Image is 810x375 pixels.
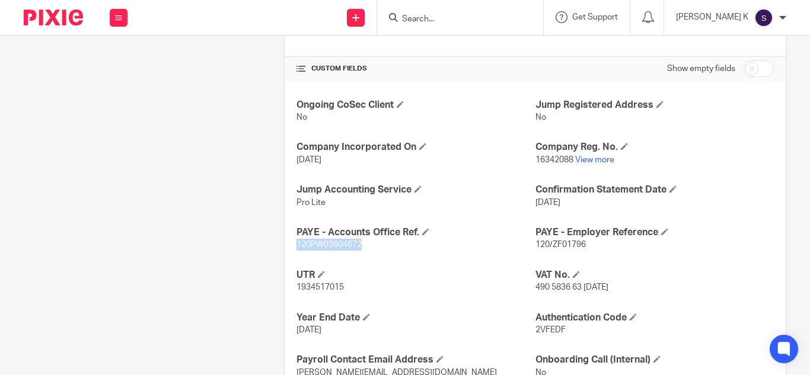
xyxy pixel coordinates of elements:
[296,241,362,249] span: 120PW03604672
[535,198,560,207] span: [DATE]
[535,141,774,153] h4: Company Reg. No.
[575,156,614,164] a: View more
[401,14,508,25] input: Search
[535,184,774,196] h4: Confirmation Statement Date
[296,141,535,153] h4: Company Incorporated On
[296,184,535,196] h4: Jump Accounting Service
[535,312,774,324] h4: Authentication Code
[296,283,344,291] span: 1934517015
[296,312,535,324] h4: Year End Date
[535,99,774,111] h4: Jump Registered Address
[535,354,774,366] h4: Onboarding Call (Internal)
[535,156,573,164] span: 16342088
[754,8,773,27] img: svg%3E
[296,64,535,73] h4: CUSTOM FIELDS
[535,326,566,334] span: 2VFEDF
[535,269,774,281] h4: VAT No.
[296,198,326,207] span: Pro Lite
[296,354,535,366] h4: Payroll Contact Email Address
[535,226,774,239] h4: PAYE - Employer Reference
[572,13,618,21] span: Get Support
[667,63,735,75] label: Show empty fields
[296,226,535,239] h4: PAYE - Accounts Office Ref.
[535,283,608,291] span: 490 5836 63 [DATE]
[535,113,546,121] span: No
[296,326,321,334] span: [DATE]
[676,11,748,23] p: [PERSON_NAME] K
[296,99,535,111] h4: Ongoing CoSec Client
[24,9,83,25] img: Pixie
[296,269,535,281] h4: UTR
[296,156,321,164] span: [DATE]
[535,241,586,249] span: 120/ZF01796
[296,113,307,121] span: No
